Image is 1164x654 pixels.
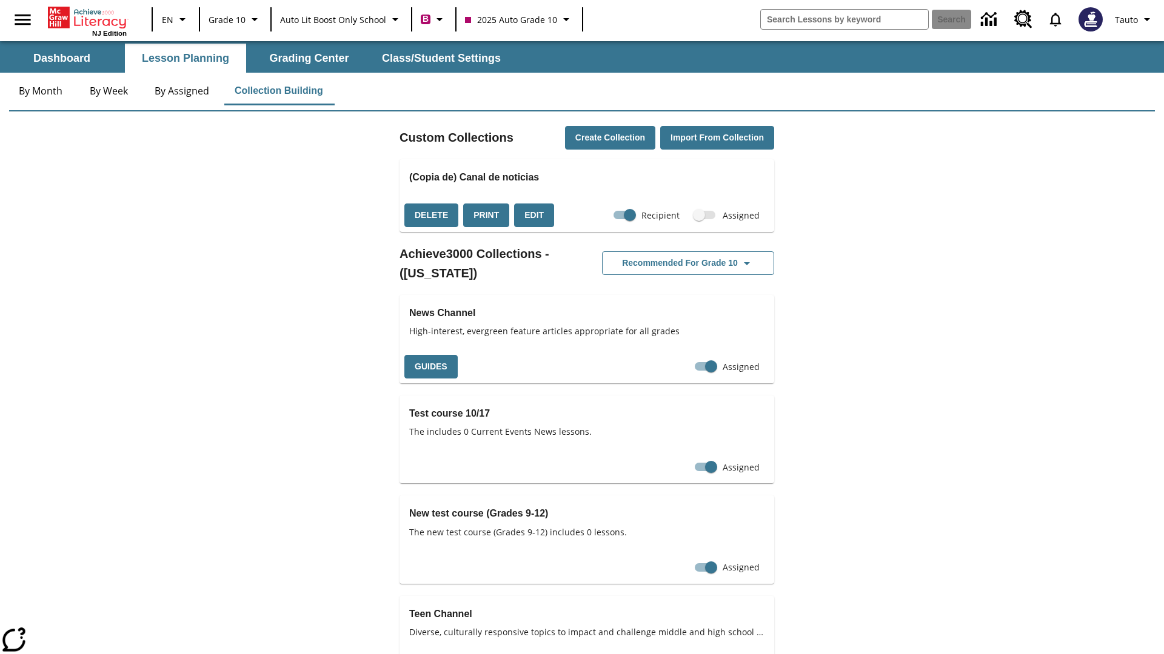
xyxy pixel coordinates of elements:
span: High-interest, evergreen feature articles appropriate for all grades [409,325,764,337]
button: School: Auto Lit Boost only School, Select your school [275,8,407,30]
h2: Custom Collections [400,128,513,147]
span: Recipient [641,209,680,222]
span: Assigned [723,209,760,222]
button: Profile/Settings [1110,8,1159,30]
div: Home [48,4,127,37]
button: By Week [78,76,139,105]
button: Class/Student Settings [372,44,510,73]
button: Language: EN, Select a language [156,8,195,30]
span: EN [162,13,173,26]
span: The includes 0 Current Events News lessons. [409,425,764,438]
button: Grade: Grade 10, Select a grade [204,8,267,30]
button: By Month [9,76,72,105]
span: B [423,12,429,27]
button: Open side menu [5,2,41,38]
button: Delete [404,203,458,227]
button: Boost Class color is violet red. Change class color [416,8,452,30]
h3: (Copia de) Canal de noticias [409,169,764,186]
button: Import from Collection [660,126,774,150]
span: Grade 10 [209,13,246,26]
span: Assigned [723,461,760,474]
button: Collection Building [225,76,333,105]
h2: Achieve3000 Collections - ([US_STATE]) [400,244,587,283]
a: Data Center [974,3,1007,36]
button: Select a new avatar [1071,4,1110,35]
a: Resource Center, Will open in new tab [1007,3,1040,36]
button: Recommended for Grade 10 [602,251,774,275]
span: Diverse, culturally responsive topics to impact and challenge middle and high school students [409,626,764,638]
span: 2025 Auto Grade 10 [465,13,557,26]
button: Guides [404,355,458,378]
button: Grading Center [249,44,370,73]
button: Lesson Planning [125,44,246,73]
button: Edit [514,203,554,227]
a: Home [48,5,127,30]
span: Assigned [723,561,760,573]
h3: Teen Channel [409,606,764,623]
button: By Assigned [145,76,219,105]
h3: Test course 10/17 [409,405,764,422]
button: Class: 2025 Auto Grade 10, Select your class [460,8,578,30]
span: Auto Lit Boost only School [280,13,386,26]
span: Tauto [1115,13,1138,26]
button: Print, will open in a new window [463,203,509,227]
button: Dashboard [1,44,122,73]
img: Avatar [1079,7,1103,31]
h3: News Channel [409,305,764,322]
input: search field [761,10,928,29]
span: NJ Edition [92,30,127,37]
button: Create Collection [565,126,655,150]
span: The new test course (Grades 9-12) includes 0 lessons. [409,526,764,538]
h3: New test course (Grades 9-12) [409,505,764,522]
span: Assigned [723,360,760,373]
a: Notifications [1040,4,1071,35]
